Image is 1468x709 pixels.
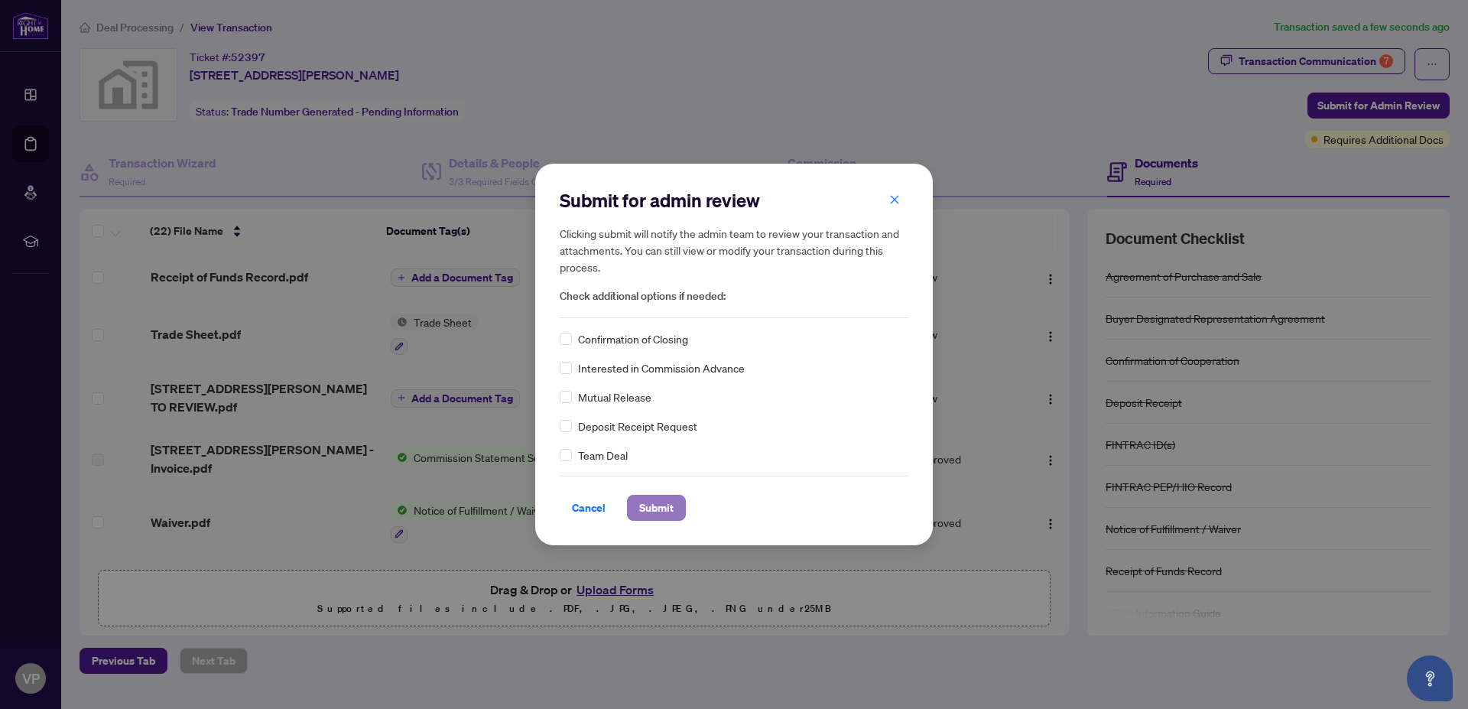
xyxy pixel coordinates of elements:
span: Team Deal [578,447,628,463]
button: Submit [627,495,686,521]
span: Check additional options if needed: [560,288,908,305]
span: Interested in Commission Advance [578,359,745,376]
span: close [889,194,900,205]
button: Open asap [1407,655,1453,701]
span: Cancel [572,496,606,520]
span: Mutual Release [578,389,651,405]
span: Confirmation of Closing [578,330,688,347]
span: Submit [639,496,674,520]
h2: Submit for admin review [560,188,908,213]
span: Deposit Receipt Request [578,418,697,434]
button: Cancel [560,495,618,521]
h5: Clicking submit will notify the admin team to review your transaction and attachments. You can st... [560,225,908,275]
